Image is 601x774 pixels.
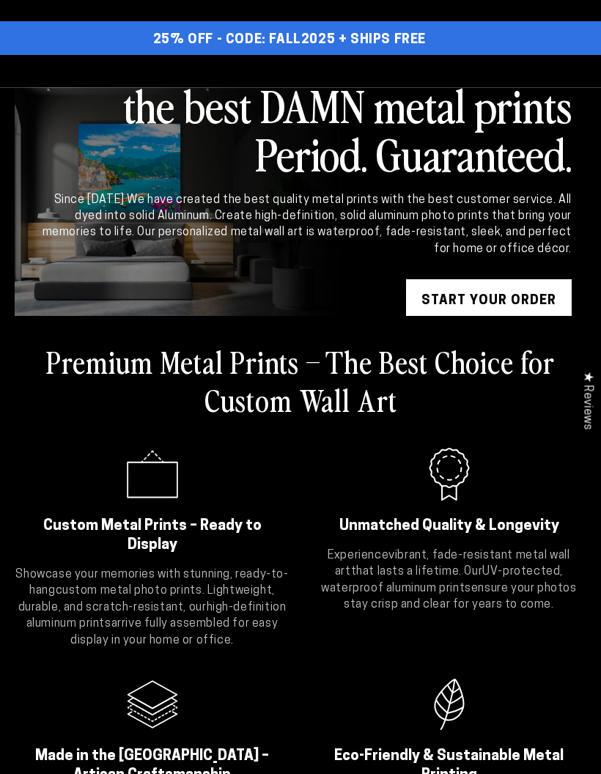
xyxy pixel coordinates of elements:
div: Since [DATE] We have created the best quality metal prints with the best customer service. All dy... [40,192,572,258]
strong: UV-protected, waterproof aluminum prints [321,566,563,594]
h2: Unmatched Quality & Longevity [330,517,568,536]
a: START YOUR Order [406,279,572,323]
p: Showcase your memories with stunning, ready-to-hang . Lightweight, durable, and scratch-resistant... [15,567,290,649]
h2: Premium Metal Prints – The Best Choice for Custom Wall Art [15,342,586,419]
h2: the best DAMN metal prints Period. Guaranteed. [40,81,572,177]
span: 25% OFF - Code: FALL2025 + Ships Free [153,32,426,48]
strong: vibrant, fade-resistant metal wall art [335,550,570,578]
div: Click to open Judge.me floating reviews tab [573,360,601,441]
h2: Custom Metal Prints – Ready to Display [33,517,271,555]
strong: custom metal photo prints [56,585,202,597]
summary: Search our site [498,55,531,87]
p: Experience that lasts a lifetime. Our ensure your photos stay crisp and clear for years to come. [311,548,586,613]
summary: Menu [6,55,38,87]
